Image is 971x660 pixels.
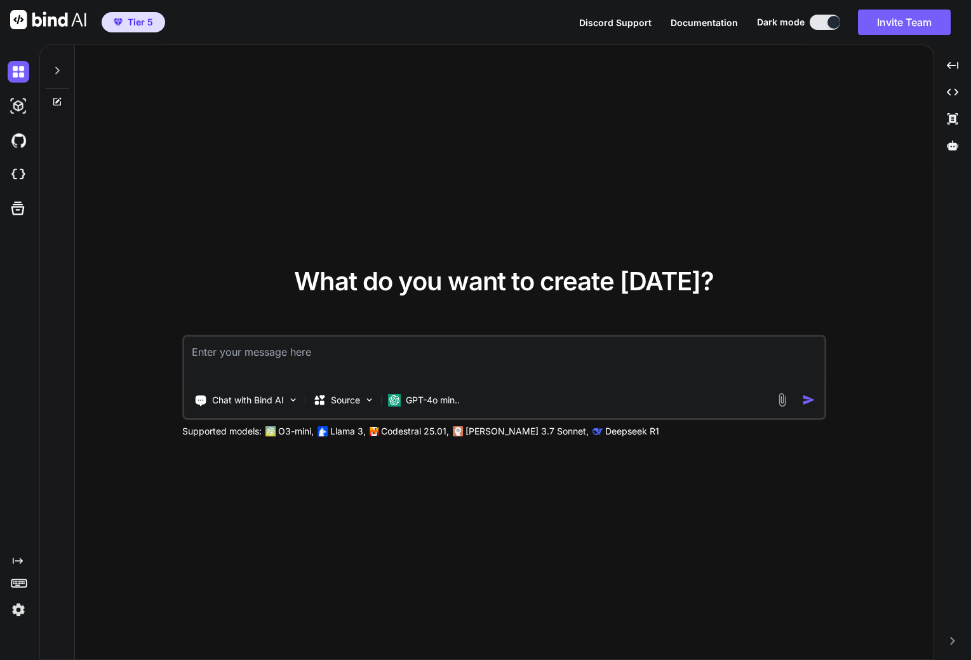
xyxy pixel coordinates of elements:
img: Pick Tools [288,394,298,405]
p: Supported models: [182,425,262,438]
span: Dark mode [757,16,805,29]
img: cloudideIcon [8,164,29,185]
img: attachment [775,393,789,407]
img: darkChat [8,61,29,83]
img: settings [8,599,29,621]
img: Bind AI [10,10,86,29]
p: Chat with Bind AI [212,394,284,407]
img: darkAi-studio [8,95,29,117]
img: claude [593,426,603,436]
button: premiumTier 5 [102,12,165,32]
img: Llama2 [318,426,328,436]
span: Discord Support [579,17,652,28]
button: Discord Support [579,16,652,29]
p: O3-mini, [278,425,314,438]
p: [PERSON_NAME] 3.7 Sonnet, [465,425,589,438]
p: Codestral 25.01, [381,425,449,438]
img: GPT-4o mini [388,394,401,407]
button: Invite Team [858,10,951,35]
img: Mistral-AI [370,427,378,436]
p: GPT-4o min.. [406,394,460,407]
img: Pick Models [364,394,375,405]
span: Tier 5 [128,16,153,29]
img: claude [453,426,463,436]
img: githubDark [8,130,29,151]
p: Source [331,394,360,407]
img: GPT-4 [265,426,276,436]
img: icon [802,393,815,407]
img: premium [114,18,123,26]
button: Documentation [671,16,738,29]
span: Documentation [671,17,738,28]
span: What do you want to create [DATE]? [294,266,714,297]
p: Llama 3, [330,425,366,438]
p: Deepseek R1 [605,425,659,438]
